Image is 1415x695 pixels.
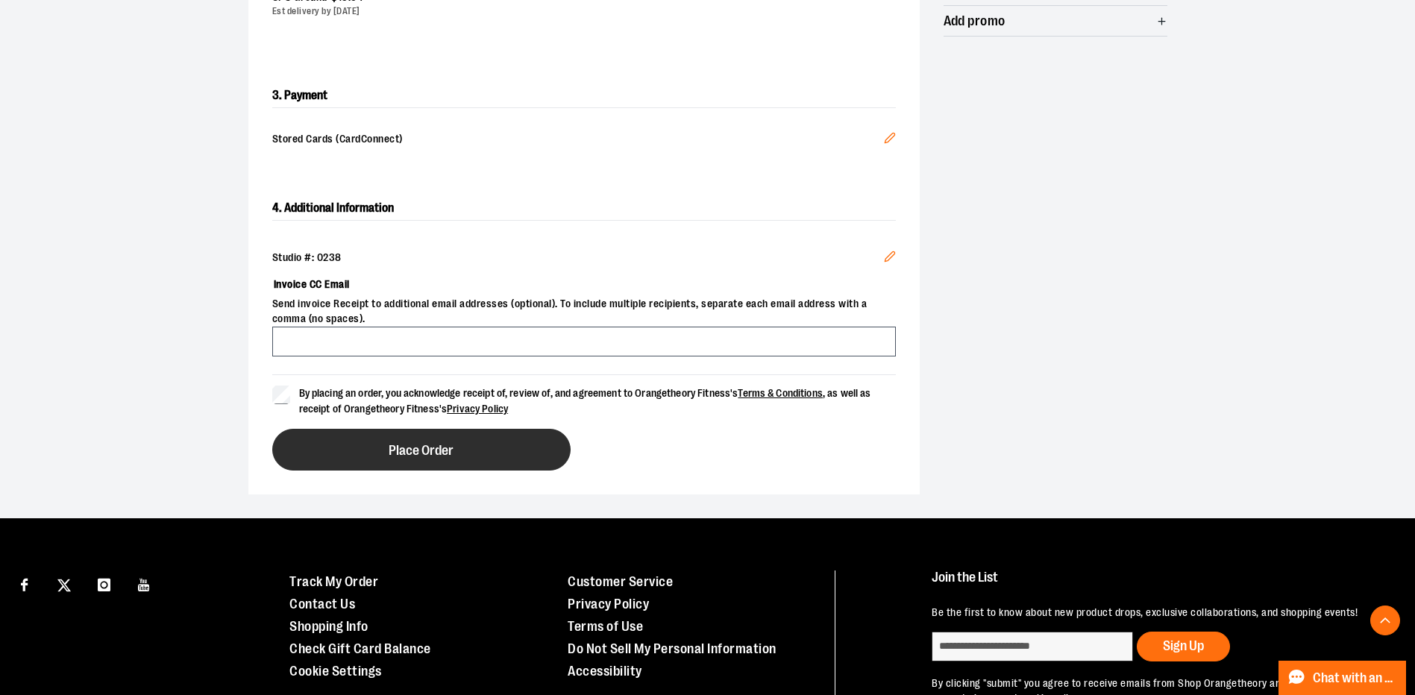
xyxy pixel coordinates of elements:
h4: Join the List [932,570,1381,598]
a: Terms & Conditions [738,387,823,399]
span: Chat with an Expert [1313,671,1397,685]
span: Place Order [389,444,454,458]
a: Terms of Use [568,619,643,634]
span: By placing an order, you acknowledge receipt of, review of, and agreement to Orangetheory Fitness... [299,387,871,415]
a: Visit our X page [51,570,78,597]
p: Be the first to know about new product drops, exclusive collaborations, and shopping events! [932,606,1381,620]
span: Sign Up [1163,638,1204,653]
a: Do Not Sell My Personal Information [568,641,776,656]
a: Shopping Info [289,619,368,634]
div: Est delivery by [DATE] [272,5,884,18]
button: Add promo [944,6,1167,36]
a: Visit our Facebook page [11,570,37,597]
span: Add promo [944,14,1005,28]
input: By placing an order, you acknowledge receipt of, review of, and agreement to Orangetheory Fitness... [272,386,290,403]
a: Privacy Policy [447,403,508,415]
button: Sign Up [1137,632,1230,661]
button: Edit [872,120,908,160]
button: Chat with an Expert [1278,661,1407,695]
button: Place Order [272,429,571,471]
a: Contact Us [289,597,355,611]
input: enter email [932,632,1133,661]
span: Send invoice Receipt to additional email addresses (optional). To include multiple recipients, se... [272,297,896,327]
h2: 3. Payment [272,84,896,108]
a: Customer Service [568,574,673,589]
h2: 4. Additional Information [272,196,896,221]
a: Accessibility [568,664,642,679]
div: Studio #: 0238 [272,251,896,265]
span: Stored Cards (CardConnect) [272,132,884,148]
button: Back To Top [1370,606,1400,635]
a: Privacy Policy [568,597,649,611]
a: Visit our Instagram page [91,570,117,597]
button: Edit [872,239,908,279]
a: Cookie Settings [289,664,382,679]
a: Track My Order [289,574,378,589]
a: Visit our Youtube page [131,570,157,597]
a: Check Gift Card Balance [289,641,431,656]
img: Twitter [57,579,71,592]
label: Invoice CC Email [272,271,896,297]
